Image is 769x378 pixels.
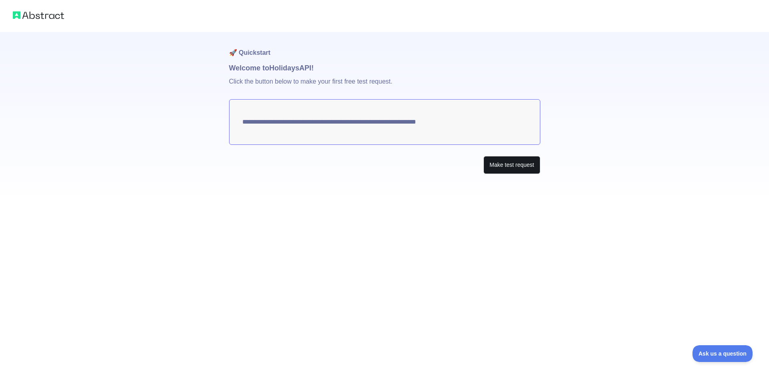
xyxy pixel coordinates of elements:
p: Click the button below to make your first free test request. [229,74,540,99]
img: Abstract logo [13,10,64,21]
button: Make test request [483,156,540,174]
iframe: Toggle Customer Support [693,345,753,362]
h1: 🚀 Quickstart [229,32,540,62]
h1: Welcome to Holidays API! [229,62,540,74]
